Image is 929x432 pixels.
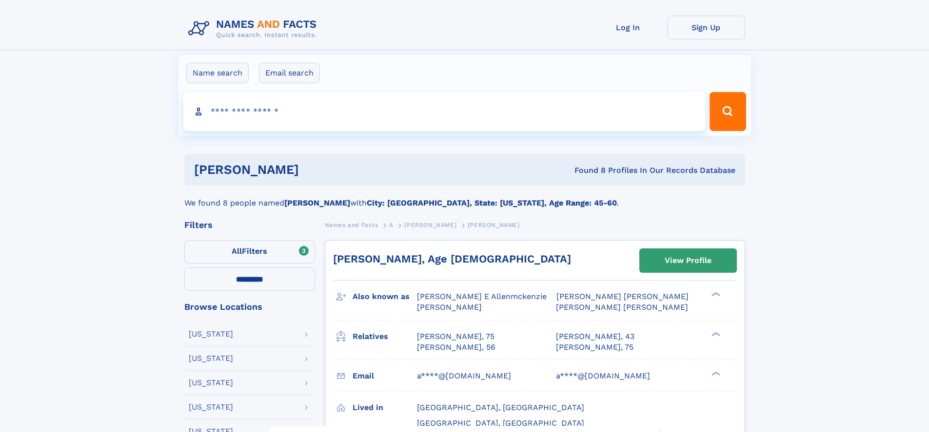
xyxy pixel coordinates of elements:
[232,246,242,256] span: All
[194,164,437,176] h1: [PERSON_NAME]
[640,249,736,272] a: View Profile
[404,222,456,228] span: [PERSON_NAME]
[417,292,547,301] span: [PERSON_NAME] E Allenmckenzie
[184,16,325,42] img: Logo Names and Facts
[259,63,320,83] label: Email search
[325,219,378,231] a: Names and Facts
[556,302,688,312] span: [PERSON_NAME] [PERSON_NAME]
[468,222,520,228] span: [PERSON_NAME]
[353,368,417,384] h3: Email
[184,186,745,209] div: We found 8 people named with .
[189,330,233,338] div: [US_STATE]
[417,342,495,353] a: [PERSON_NAME], 56
[404,219,456,231] a: [PERSON_NAME]
[417,302,482,312] span: [PERSON_NAME]
[184,221,315,229] div: Filters
[189,403,233,411] div: [US_STATE]
[284,198,350,207] b: [PERSON_NAME]
[556,331,634,342] a: [PERSON_NAME], 43
[556,342,633,353] a: [PERSON_NAME], 75
[589,16,667,39] a: Log In
[183,92,706,131] input: search input
[417,403,584,412] span: [GEOGRAPHIC_DATA], [GEOGRAPHIC_DATA]
[389,222,394,228] span: A
[333,253,571,265] a: [PERSON_NAME], Age [DEMOGRAPHIC_DATA]
[367,198,617,207] b: City: [GEOGRAPHIC_DATA], State: [US_STATE], Age Range: 45-60
[417,418,584,428] span: [GEOGRAPHIC_DATA], [GEOGRAPHIC_DATA]
[709,291,721,298] div: ❯
[710,92,746,131] button: Search Button
[184,302,315,311] div: Browse Locations
[709,331,721,337] div: ❯
[186,63,249,83] label: Name search
[353,288,417,305] h3: Also known as
[667,16,745,39] a: Sign Up
[436,165,735,176] div: Found 8 Profiles In Our Records Database
[389,219,394,231] a: A
[417,331,494,342] a: [PERSON_NAME], 75
[665,249,712,272] div: View Profile
[709,370,721,376] div: ❯
[556,292,689,301] span: [PERSON_NAME] [PERSON_NAME]
[353,328,417,345] h3: Relatives
[189,379,233,387] div: [US_STATE]
[353,399,417,416] h3: Lived in
[184,240,315,263] label: Filters
[189,355,233,362] div: [US_STATE]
